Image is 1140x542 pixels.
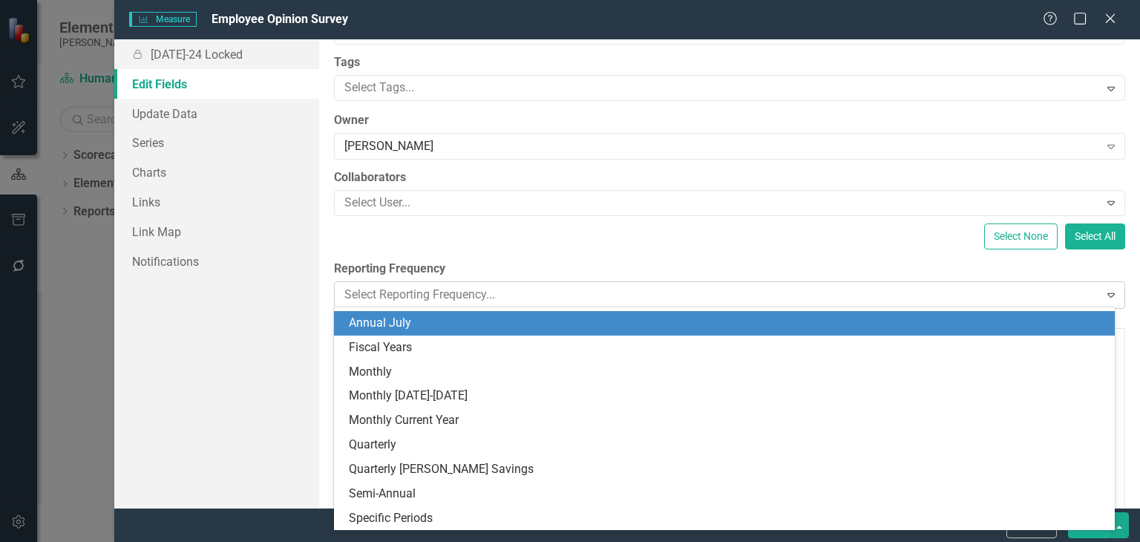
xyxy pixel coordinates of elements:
div: Monthly [349,364,1106,381]
a: Series [114,128,319,157]
div: Specific Periods [349,510,1106,527]
span: Measure [129,12,197,27]
div: Monthly Current Year [349,412,1106,429]
label: Owner [334,112,1125,129]
div: Annual July [349,315,1106,332]
button: Select None [984,223,1058,249]
button: Select All [1065,223,1125,249]
div: [PERSON_NAME] [344,138,1098,155]
a: Update Data [114,99,319,128]
div: Fiscal Years [349,339,1106,356]
a: Notifications [114,246,319,276]
a: [DATE]-24 Locked [114,39,319,69]
span: Employee Opinion Survey [212,12,348,26]
div: Monthly [DATE]-[DATE] [349,388,1106,405]
a: Links [114,187,319,217]
div: Semi-Annual [349,486,1106,503]
a: Charts [114,157,319,187]
label: Collaborators [334,169,1125,186]
label: Tags [334,54,1125,71]
a: Edit Fields [114,69,319,99]
a: Link Map [114,217,319,246]
div: Quarterly [PERSON_NAME] Savings [349,461,1106,478]
div: Quarterly [349,437,1106,454]
label: Reporting Frequency [334,261,1125,278]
